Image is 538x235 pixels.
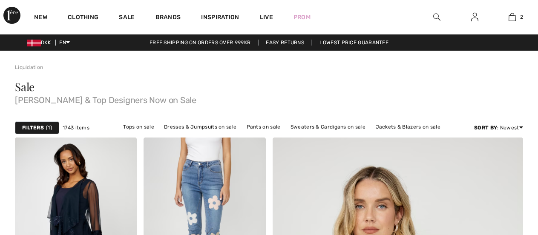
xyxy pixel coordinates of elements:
[464,12,485,23] a: Sign In
[201,14,239,23] span: Inspiration
[63,124,89,132] span: 1743 items
[27,40,41,46] img: Danish krone
[520,13,523,21] span: 2
[15,64,43,70] a: Liquidation
[160,121,241,132] a: Dresses & Jumpsuits on sale
[494,12,531,22] a: 2
[3,7,20,24] img: 1ère Avenue
[474,124,523,132] div: : Newest
[68,14,98,23] a: Clothing
[155,14,181,23] a: Brands
[15,79,35,94] span: Sale
[15,92,523,104] span: [PERSON_NAME] & Top Designers Now on Sale
[143,40,257,46] a: Free shipping on orders over 999kr
[119,121,158,132] a: Tops on sale
[286,121,370,132] a: Sweaters & Cardigans on sale
[471,12,478,22] img: My Info
[474,125,497,131] strong: Sort By
[119,14,135,23] a: Sale
[233,132,275,143] a: Skirts on sale
[34,14,47,23] a: New
[371,121,445,132] a: Jackets & Blazers on sale
[59,40,70,46] span: EN
[509,12,516,22] img: My Bag
[242,121,285,132] a: Pants on sale
[260,13,273,22] a: Live
[27,40,54,46] span: DKK
[313,40,395,46] a: Lowest Price Guarantee
[259,40,311,46] a: Easy Returns
[46,124,52,132] span: 1
[276,132,331,143] a: Outerwear on sale
[293,13,311,22] a: Prom
[22,124,44,132] strong: Filters
[433,12,440,22] img: search the website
